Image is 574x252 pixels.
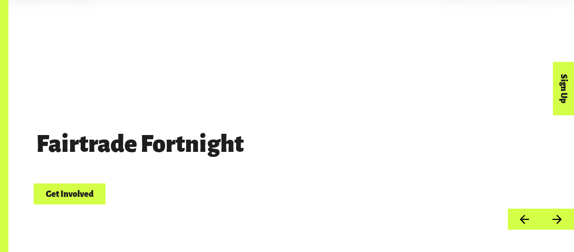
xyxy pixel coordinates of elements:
[508,209,541,230] button: Previous
[34,131,246,157] span: Fairtrade Fortnight
[541,209,574,230] button: Next
[34,164,461,180] p: [DATE] - [DATE]
[34,183,105,205] a: Get Involved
